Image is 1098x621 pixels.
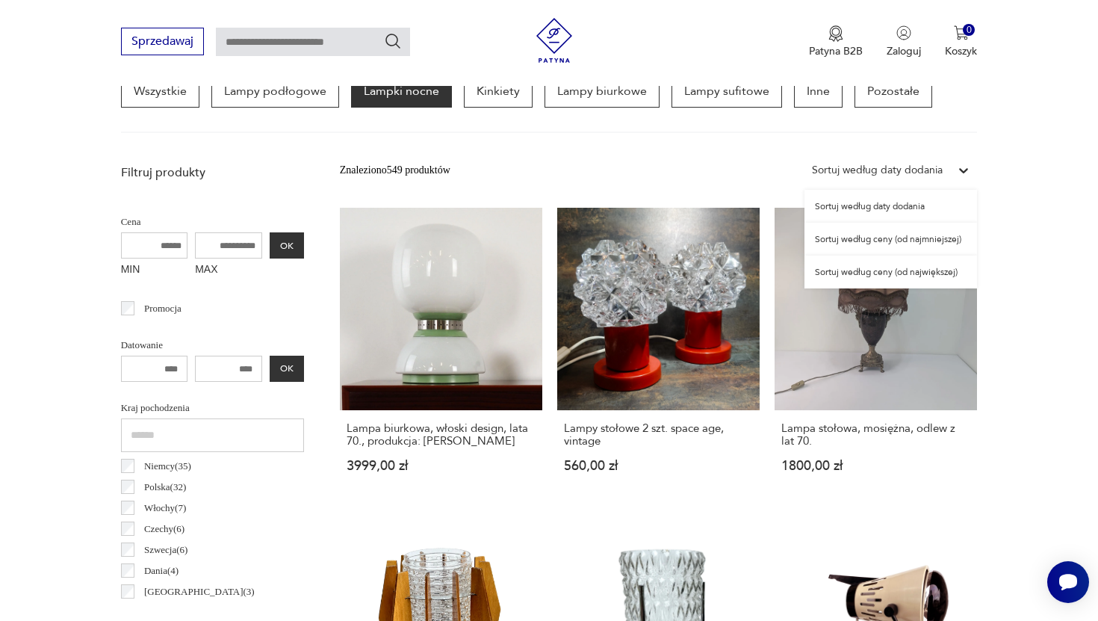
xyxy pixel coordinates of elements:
[144,584,255,600] p: [GEOGRAPHIC_DATA] ( 3 )
[532,18,577,63] img: Patyna - sklep z meblami i dekoracjami vintage
[945,44,977,58] p: Koszyk
[781,422,970,448] h3: Lampa stołowa, mosiężna, odlew z lat 70.
[896,25,911,40] img: Ikonka użytkownika
[144,563,179,579] p: Dania ( 4 )
[954,25,969,40] img: Ikona koszyka
[781,460,970,472] p: 1800,00 zł
[945,25,977,58] button: 0Koszyk
[1047,561,1089,603] iframe: Smartsupp widget button
[671,75,782,108] a: Lampy sufitowe
[564,422,753,448] h3: Lampy stołowe 2 szt. space age, vintage
[121,37,204,48] a: Sprzedawaj
[809,25,863,58] a: Ikona medaluPatyna B2B
[887,25,921,58] button: Zaloguj
[121,28,204,55] button: Sprzedawaj
[211,75,339,108] a: Lampy podłogowe
[121,337,304,353] p: Datowanie
[794,75,843,108] a: Inne
[195,259,262,282] label: MAX
[144,300,182,317] p: Promocja
[828,25,843,42] img: Ikona medalu
[347,460,536,472] p: 3999,00 zł
[121,400,304,416] p: Kraj pochodzenia
[557,208,760,501] a: Lampy stołowe 2 szt. space age, vintageLampy stołowe 2 szt. space age, vintage560,00 zł
[464,75,533,108] a: Kinkiety
[347,422,536,448] h3: Lampa biurkowa, włoski design, lata 70., produkcja: [PERSON_NAME]
[564,460,753,472] p: 560,00 zł
[144,542,188,558] p: Szwecja ( 6 )
[545,75,660,108] a: Lampy biurkowe
[121,259,188,282] label: MIN
[351,75,452,108] a: Lampki nocne
[809,25,863,58] button: Patyna B2B
[121,214,304,230] p: Cena
[340,162,450,179] div: Znaleziono 549 produktów
[804,190,977,223] div: Sortuj według daty dodania
[144,521,184,537] p: Czechy ( 6 )
[804,223,977,256] div: Sortuj według ceny (od najmniejszej)
[270,232,304,259] button: OK
[144,479,186,495] p: Polska ( 32 )
[887,44,921,58] p: Zaloguj
[384,32,402,50] button: Szukaj
[144,458,191,475] p: Niemcy ( 35 )
[121,75,199,108] a: Wszystkie
[809,44,863,58] p: Patyna B2B
[270,356,304,382] button: OK
[144,500,186,516] p: Włochy ( 7 )
[775,208,977,501] a: Lampa stołowa, mosiężna, odlew z lat 70.Lampa stołowa, mosiężna, odlew z lat 70.1800,00 zł
[121,164,304,181] p: Filtruj produkty
[340,208,542,501] a: Lampa biurkowa, włoski design, lata 70., produkcja: WłochyLampa biurkowa, włoski design, lata 70....
[812,162,943,179] div: Sortuj według daty dodania
[144,605,255,621] p: [GEOGRAPHIC_DATA] ( 1 )
[804,256,977,288] div: Sortuj według ceny (od największej)
[963,24,976,37] div: 0
[854,75,932,108] a: Pozostałe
